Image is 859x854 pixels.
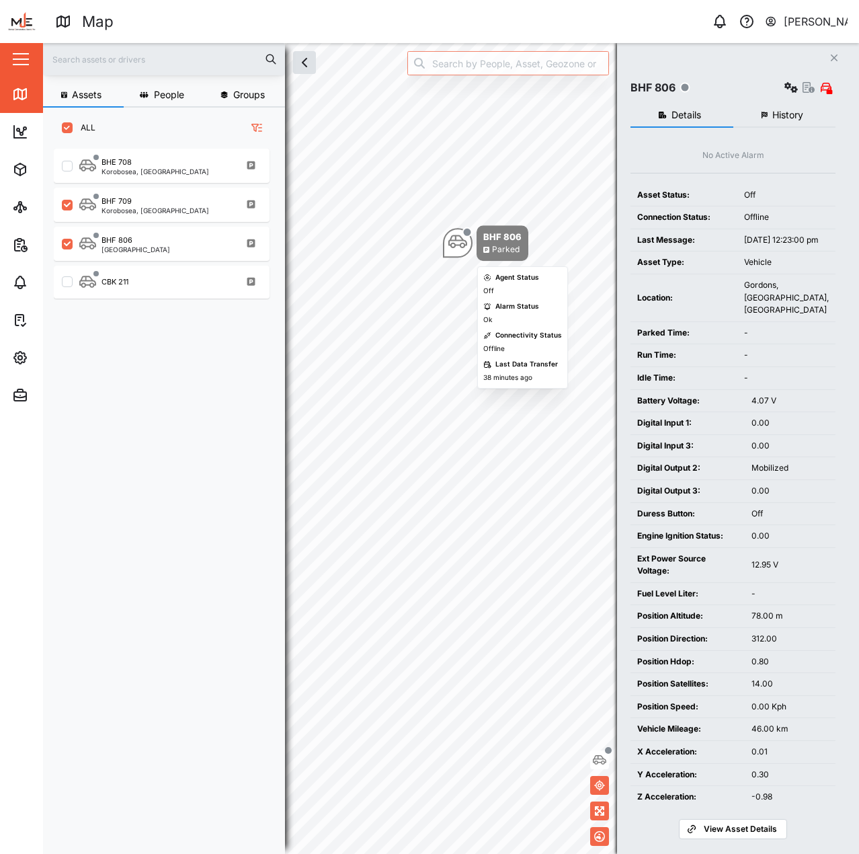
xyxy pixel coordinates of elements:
[704,820,777,839] span: View Asset Details
[764,12,848,31] button: [PERSON_NAME]
[43,43,859,854] canvas: Map
[637,327,731,340] div: Parked Time:
[751,440,829,453] div: 0.00
[751,678,829,691] div: 14.00
[751,559,829,572] div: 12.95 V
[483,230,522,243] div: BHF 806
[751,633,829,646] div: 312.00
[407,51,609,75] input: Search by People, Asset, Geozone or Place
[637,633,738,646] div: Position Direction:
[82,10,114,34] div: Map
[35,87,65,102] div: Map
[744,279,829,317] div: Gordons, [GEOGRAPHIC_DATA], [GEOGRAPHIC_DATA]
[72,90,101,100] span: Assets
[35,124,95,139] div: Dashboard
[637,791,738,804] div: Z Acceleration:
[702,149,764,162] div: No Active Alarm
[744,234,829,247] div: [DATE] 12:23:00 pm
[637,440,738,453] div: Digital Input 3:
[637,746,738,759] div: X Acceleration:
[744,372,829,385] div: -
[751,395,829,407] div: 4.07 V
[35,350,83,365] div: Settings
[101,276,128,288] div: CBK 211
[637,553,738,578] div: Ext Power Source Voltage:
[751,485,829,498] div: 0.00
[744,327,829,340] div: -
[751,530,829,543] div: 0.00
[637,189,731,202] div: Asset Status:
[101,157,132,168] div: BHE 708
[637,349,731,362] div: Run Time:
[637,485,738,498] div: Digital Output 3:
[101,235,132,246] div: BHF 806
[637,508,738,520] div: Duress Button:
[101,246,170,253] div: [GEOGRAPHIC_DATA]
[154,90,184,100] span: People
[637,530,738,543] div: Engine Ignition Status:
[637,701,738,713] div: Position Speed:
[637,395,738,407] div: Battery Voltage:
[751,723,829,736] div: 46.00 km
[495,330,562,341] div: Connectivity Status
[637,234,731,247] div: Last Message:
[483,315,492,325] div: Ok
[637,769,738,781] div: Y Acceleration:
[483,373,532,383] div: 38 minutes ago
[751,791,829,804] div: -0.98
[637,256,731,269] div: Asset Type:
[679,819,786,839] a: View Asset Details
[751,746,829,759] div: 0.01
[495,301,539,312] div: Alarm Status
[637,211,731,224] div: Connection Status:
[35,275,77,290] div: Alarms
[751,769,829,781] div: 0.30
[637,678,738,691] div: Position Satellites:
[483,286,494,297] div: Off
[744,211,829,224] div: Offline
[35,237,81,252] div: Reports
[35,200,67,215] div: Sites
[35,388,75,403] div: Admin
[637,656,738,668] div: Position Hdop:
[784,13,848,30] div: [PERSON_NAME]
[233,90,265,100] span: Groups
[637,462,738,475] div: Digital Output 2:
[637,417,738,430] div: Digital Input 1:
[101,207,209,214] div: Korobosea, [GEOGRAPHIC_DATA]
[637,372,731,385] div: Idle Time:
[744,349,829,362] div: -
[7,7,36,36] img: Main Logo
[495,272,539,283] div: Agent Status
[443,225,528,261] div: Map marker
[751,610,829,623] div: 78.00 m
[492,243,520,256] div: Parked
[751,701,829,713] div: 0.00 Kph
[101,196,132,207] div: BHF 709
[772,110,803,120] span: History
[54,144,284,843] div: grid
[751,417,829,430] div: 0.00
[637,610,738,623] div: Position Altitude:
[51,49,277,69] input: Search assets or drivers
[671,110,701,120] span: Details
[495,359,558,370] div: Last Data Transfer
[744,189,829,202] div: Off
[35,313,72,327] div: Tasks
[637,588,738,600] div: Fuel Level Liter:
[751,462,829,475] div: Mobilized
[637,723,738,736] div: Vehicle Mileage:
[483,344,505,354] div: Offline
[751,656,829,668] div: 0.80
[101,168,209,175] div: Korobosea, [GEOGRAPHIC_DATA]
[637,292,731,305] div: Location:
[35,162,77,177] div: Assets
[630,79,676,96] div: BHF 806
[751,508,829,520] div: Off
[751,588,829,600] div: -
[73,122,95,133] label: ALL
[744,256,829,269] div: Vehicle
